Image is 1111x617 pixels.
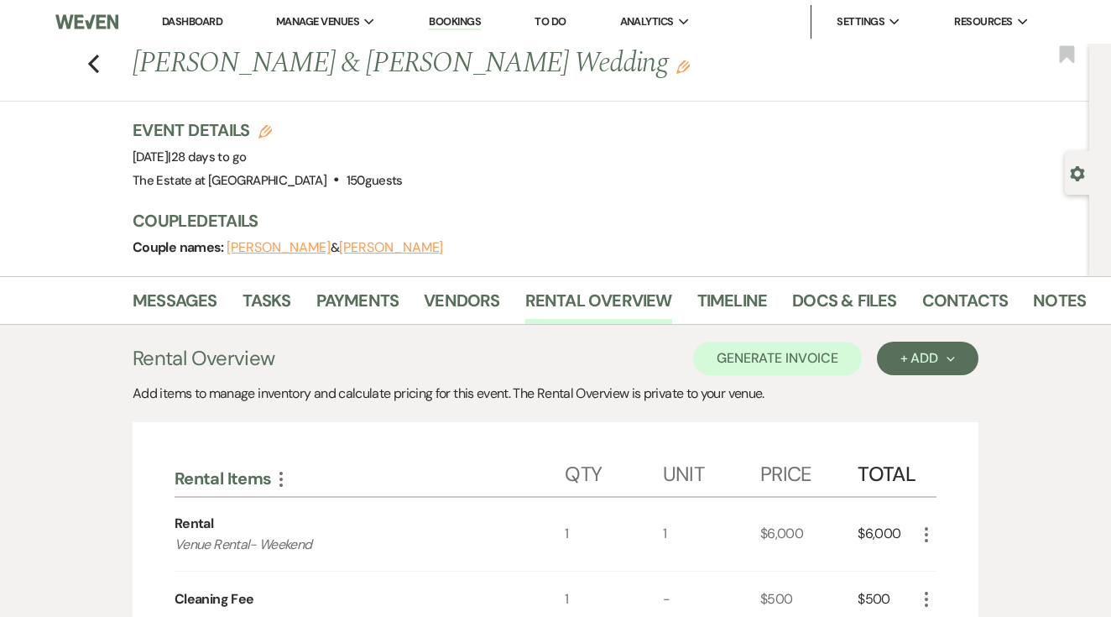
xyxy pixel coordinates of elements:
[565,446,662,496] div: Qty
[316,287,399,324] a: Payments
[424,287,499,324] a: Vendors
[663,446,760,496] div: Unit
[760,498,858,572] div: $6,000
[168,149,246,165] span: |
[133,172,326,189] span: The Estate at [GEOGRAPHIC_DATA]
[175,589,253,609] div: Cleaning Fee
[133,343,274,374] h3: Rental Overview
[792,287,896,324] a: Docs & Files
[133,287,217,324] a: Messages
[347,172,403,189] span: 150 guests
[429,14,481,30] a: Bookings
[133,238,227,256] span: Couple names:
[837,13,884,30] span: Settings
[227,241,331,254] button: [PERSON_NAME]
[693,342,862,375] button: Generate Invoice
[133,384,978,404] div: Add items to manage inventory and calculate pricing for this event. The Rental Overview is privat...
[175,514,213,534] div: Rental
[620,13,674,30] span: Analytics
[858,498,916,572] div: $6,000
[877,342,978,375] button: + Add
[858,446,916,496] div: Total
[922,287,1009,324] a: Contacts
[171,149,247,165] span: 28 days to go
[760,446,858,496] div: Price
[663,498,760,572] div: 1
[1033,287,1086,324] a: Notes
[900,352,955,365] div: + Add
[1070,165,1085,180] button: Open lead details
[339,241,443,254] button: [PERSON_NAME]
[676,59,690,74] button: Edit
[243,287,291,324] a: Tasks
[175,534,526,556] p: Venue Rental- Weekend
[565,498,662,572] div: 1
[162,14,222,29] a: Dashboard
[954,13,1012,30] span: Resources
[175,468,565,489] div: Rental Items
[525,287,672,324] a: Rental Overview
[133,44,884,84] h1: [PERSON_NAME] & [PERSON_NAME] Wedding
[535,14,566,29] a: To Do
[697,287,768,324] a: Timeline
[227,239,443,256] span: &
[276,13,359,30] span: Manage Venues
[133,149,246,165] span: [DATE]
[133,118,403,142] h3: Event Details
[133,209,1072,233] h3: Couple Details
[55,4,118,39] img: Weven Logo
